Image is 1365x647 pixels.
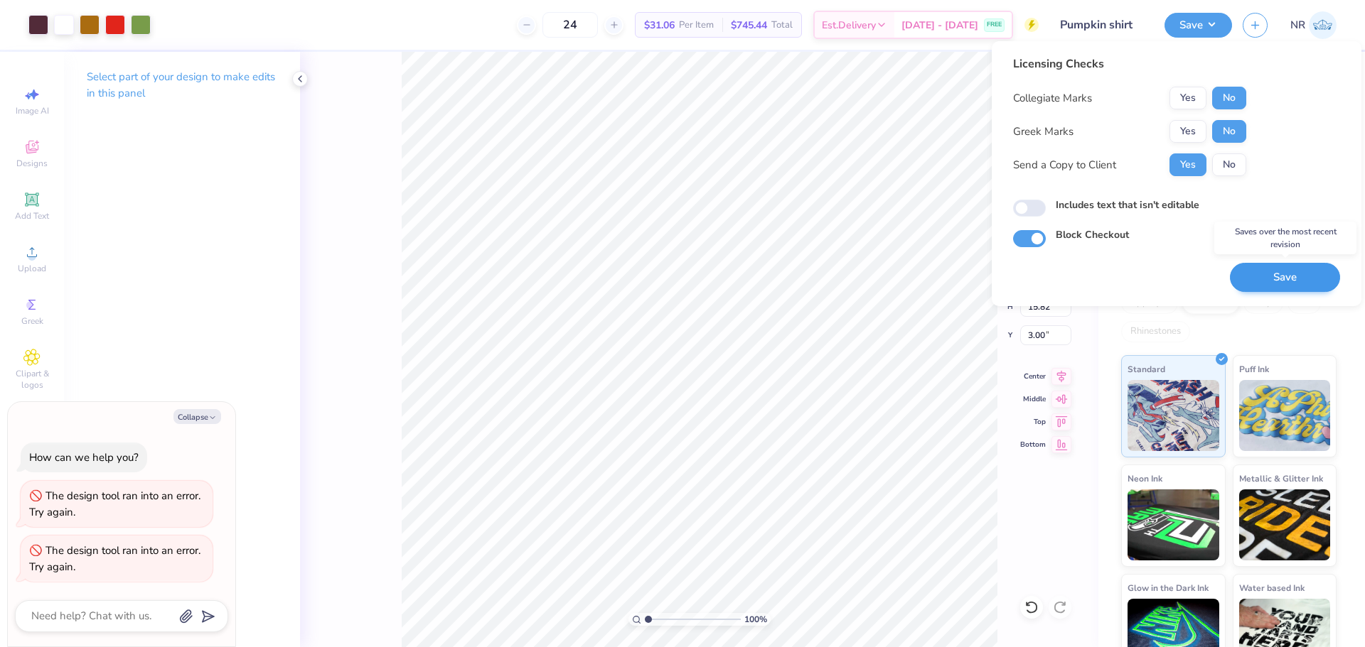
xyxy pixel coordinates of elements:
img: Metallic & Glitter Ink [1239,489,1331,560]
p: Select part of your design to make edits in this panel [87,69,277,102]
span: Add Text [15,210,49,222]
span: Center [1020,371,1046,381]
div: Licensing Checks [1013,55,1246,72]
div: The design tool ran into an error. Try again. [29,489,200,519]
span: Total [771,18,793,33]
a: NR [1290,11,1337,39]
div: Send a Copy to Client [1013,157,1116,173]
span: Designs [16,158,48,169]
span: Metallic & Glitter Ink [1239,471,1323,486]
input: – – [542,12,598,38]
div: How can we help you? [29,450,139,464]
span: Puff Ink [1239,361,1269,376]
img: Neon Ink [1128,489,1219,560]
div: Collegiate Marks [1013,90,1092,107]
span: NR [1290,17,1305,33]
span: Clipart & logos [7,368,57,391]
button: Yes [1169,87,1206,109]
span: $745.44 [731,18,767,33]
div: Greek Marks [1013,124,1074,140]
span: Top [1020,417,1046,427]
span: Water based Ink [1239,580,1305,595]
img: Niki Roselle Tendencia [1309,11,1337,39]
span: Glow in the Dark Ink [1128,580,1209,595]
span: FREE [987,20,1002,30]
span: Image AI [16,105,49,116]
span: Greek [21,315,43,327]
div: Saves over the most recent revision [1214,222,1356,254]
span: $31.06 [644,18,675,33]
div: Rhinestones [1121,321,1190,342]
button: Save [1165,13,1232,38]
button: No [1212,153,1246,176]
input: Untitled Design [1049,11,1154,39]
button: Save [1230,263,1340,292]
img: Puff Ink [1239,380,1331,451]
img: Standard [1128,380,1219,451]
button: No [1212,87,1246,109]
span: Middle [1020,394,1046,404]
span: Upload [18,263,46,274]
label: Includes text that isn't editable [1056,197,1199,212]
label: Block Checkout [1056,227,1129,242]
span: Standard [1128,361,1165,376]
span: [DATE] - [DATE] [901,18,978,33]
span: Est. Delivery [822,18,876,33]
span: Per Item [679,18,714,33]
button: Collapse [173,409,221,424]
span: Bottom [1020,440,1046,450]
button: No [1212,120,1246,143]
span: 100 % [744,613,767,626]
div: The design tool ran into an error. Try again. [29,543,200,574]
button: Yes [1169,120,1206,143]
button: Yes [1169,153,1206,176]
span: Neon Ink [1128,471,1162,486]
